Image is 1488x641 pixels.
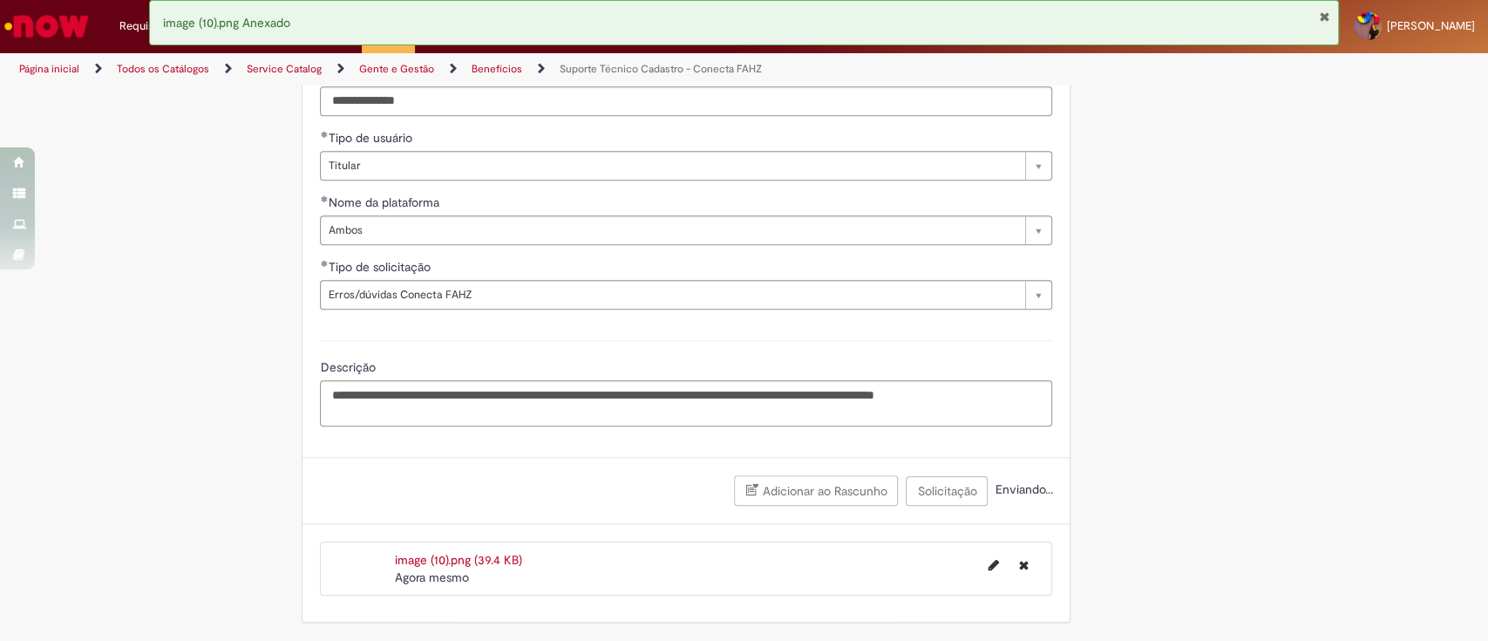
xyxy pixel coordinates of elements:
[119,17,180,35] span: Requisições
[320,380,1052,427] textarea: Descrição
[977,551,1009,579] button: Editar nome de arquivo image (10).png
[320,131,328,138] span: Obrigatório Preenchido
[320,260,328,267] span: Obrigatório Preenchido
[1387,18,1475,33] span: [PERSON_NAME]
[328,259,433,275] span: Tipo de solicitação
[328,281,1016,309] span: Erros/dúvidas Conecta FAHZ
[328,216,1016,244] span: Ambos
[320,359,378,375] span: Descrição
[359,62,434,76] a: Gente e Gestão
[19,62,79,76] a: Página inicial
[328,152,1016,180] span: Titular
[1318,10,1329,24] button: Fechar Notificação
[13,53,979,85] ul: Trilhas de página
[247,62,322,76] a: Service Catalog
[560,62,762,76] a: Suporte Técnico Cadastro - Conecta FAHZ
[328,194,442,210] span: Nome da plataforma
[472,62,522,76] a: Benefícios
[328,130,415,146] span: Tipo de usuário
[1008,551,1038,579] button: Excluir image (10).png
[320,195,328,202] span: Obrigatório Preenchido
[395,552,522,568] a: image (10).png (39.4 KB)
[395,569,469,585] span: Agora mesmo
[320,86,1052,116] input: CPF do empregado
[2,9,92,44] img: ServiceNow
[117,62,209,76] a: Todos os Catálogos
[395,569,469,585] time: 29/08/2025 11:50:07
[163,15,290,31] span: image (10).png Anexado
[991,481,1052,497] span: Enviando...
